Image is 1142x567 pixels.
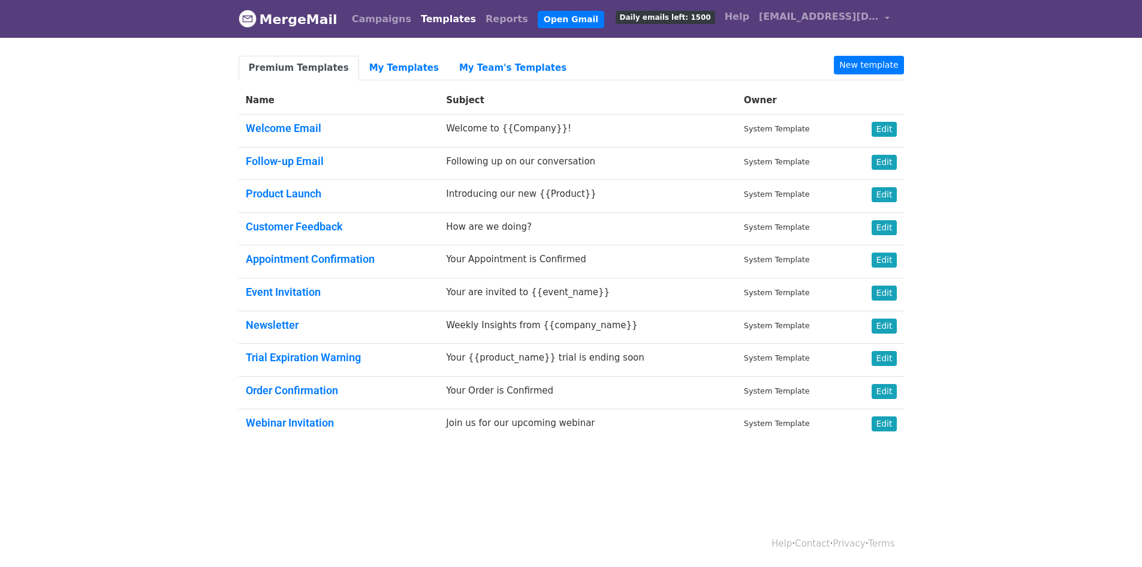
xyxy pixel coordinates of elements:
[239,86,439,115] th: Name
[246,155,324,167] a: Follow-up Email
[795,538,830,549] a: Contact
[246,286,321,298] a: Event Invitation
[872,319,896,334] a: Edit
[246,351,361,364] a: Trial Expiration Warning
[744,288,810,297] small: System Template
[246,384,338,397] a: Order Confirmation
[246,220,343,233] a: Customer Feedback
[239,10,257,28] img: MergeMail logo
[744,124,810,133] small: System Template
[481,7,533,31] a: Reports
[834,56,903,74] a: New template
[439,180,737,213] td: Introducing our new {{Product}}
[439,278,737,311] td: Your are invited to {{event_name}}
[772,538,792,549] a: Help
[246,122,321,134] a: Welcome Email
[359,56,449,80] a: My Templates
[737,86,849,115] th: Owner
[439,147,737,180] td: Following up on our conversation
[439,344,737,377] td: Your {{product_name}} trial is ending soon
[439,115,737,148] td: Welcome to {{Company}}!
[246,253,375,265] a: Appointment Confirmation
[347,7,416,31] a: Campaigns
[872,122,896,137] a: Edit
[439,86,737,115] th: Subject
[872,187,896,202] a: Edit
[744,386,810,395] small: System Template
[833,538,865,549] a: Privacy
[538,11,604,28] a: Open Gmail
[868,538,894,549] a: Terms
[439,409,737,442] td: Join us for our upcoming webinar
[239,56,359,80] a: Premium Templates
[611,5,720,29] a: Daily emails left: 1500
[872,416,896,431] a: Edit
[439,311,737,344] td: Weekly Insights from {{company_name}}
[872,253,896,268] a: Edit
[439,376,737,409] td: Your Order is Confirmed
[754,5,894,33] a: [EMAIL_ADDRESS][DOMAIN_NAME]
[872,220,896,235] a: Edit
[616,11,715,24] span: Daily emails left: 1500
[872,384,896,399] a: Edit
[744,223,810,232] small: System Template
[744,157,810,166] small: System Template
[759,10,879,24] span: [EMAIL_ADDRESS][DOMAIN_NAME]
[872,351,896,366] a: Edit
[239,7,338,32] a: MergeMail
[744,419,810,428] small: System Template
[720,5,754,29] a: Help
[744,321,810,330] small: System Template
[246,319,299,331] a: Newsletter
[744,255,810,264] small: System Template
[449,56,577,80] a: My Team's Templates
[872,155,896,170] a: Edit
[246,187,321,200] a: Product Launch
[744,190,810,199] small: System Template
[439,245,737,278] td: Your Appointment is Confirmed
[439,212,737,245] td: How are we doing?
[744,353,810,362] small: System Template
[246,416,334,429] a: Webinar Invitation
[872,286,896,301] a: Edit
[416,7,481,31] a: Templates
